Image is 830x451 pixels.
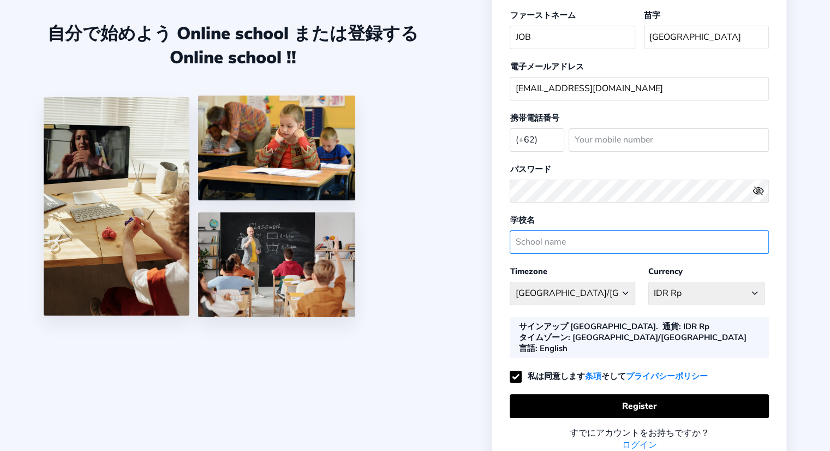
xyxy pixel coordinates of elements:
input: Your first name [510,26,635,49]
label: 私は同意します そして [510,371,707,382]
input: Your email address [510,77,769,100]
div: サインアップ [GEOGRAPHIC_DATA]. [518,321,658,332]
a: プライバシーポリシー [625,370,707,383]
button: Register [510,394,769,418]
b: タイムゾーン [518,332,568,343]
label: ファーストネーム [510,10,575,21]
b: 言語 [518,343,535,354]
input: Your last name [644,26,769,49]
input: Your mobile number [569,128,769,152]
input: School name [510,230,769,254]
label: Currency [648,266,683,277]
a: 条項 [584,370,601,383]
b: 通貨 [662,321,678,332]
div: すでにアカウントをお持ちですか？ [510,427,769,439]
label: Timezone [510,266,547,277]
a: ログイン [622,439,657,451]
img: 1.jpg [44,97,189,316]
img: 5.png [198,212,355,317]
label: 苗字 [644,10,660,21]
label: パスワード [510,164,551,175]
label: 電子メールアドレス [510,61,583,72]
div: : IDR Rp [662,321,709,332]
img: 4.png [198,96,355,200]
label: 学校名 [510,215,534,226]
ion-icon: eye off outline [753,185,764,197]
div: : [GEOGRAPHIC_DATA]/[GEOGRAPHIC_DATA] [518,332,746,343]
button: eye outlineeye off outline [753,185,769,197]
div: : English [518,343,567,354]
div: 自分で始めよう Online school または登録する Online school !! [44,22,422,69]
label: 携帯電話番号 [510,112,559,123]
